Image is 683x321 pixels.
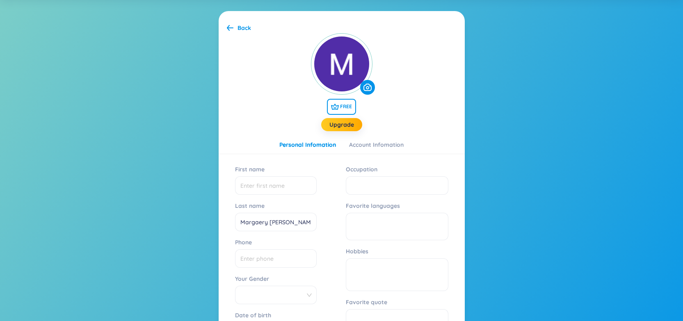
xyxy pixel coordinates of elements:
label: Hobbies [346,245,372,258]
button: Upgrade [321,118,362,131]
label: First name [235,163,269,176]
img: currentUser [311,33,372,95]
label: Phone [235,236,256,249]
a: Upgrade [329,120,354,129]
label: Favorite quote [346,296,391,309]
label: Favorite languages [346,199,404,212]
input: Phone [235,249,317,268]
a: Back [227,23,251,34]
div: Personal Infomation [279,140,336,149]
input: Occupation [346,176,448,195]
label: Last name [235,199,269,212]
input: Last name [235,213,317,231]
input: First name [235,176,317,195]
div: Back [238,23,251,32]
label: Occupation [346,163,381,176]
span: FREE [327,99,356,115]
div: Account Infomation [349,140,404,149]
label: Your Gender [235,272,273,285]
textarea: Hobbies [346,258,448,291]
